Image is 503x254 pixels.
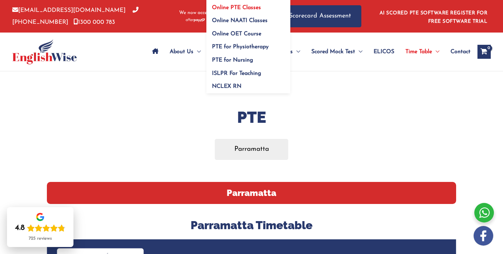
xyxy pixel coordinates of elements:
span: Contact [451,40,470,64]
span: Time Table [405,40,432,64]
img: cropped-ew-logo [12,39,77,64]
span: Menu Toggle [432,40,439,64]
h1: PTE [47,106,456,128]
div: 4.8 [15,223,25,233]
a: ELICOS [368,40,400,64]
a: Time TableMenu Toggle [400,40,445,64]
span: ELICOS [374,40,394,64]
span: Online NAATI Classes [212,18,268,23]
a: [EMAIL_ADDRESS][DOMAIN_NAME] [12,7,126,13]
img: white-facebook.png [474,226,493,246]
a: Online OET Course [206,25,290,38]
span: We now accept [179,9,212,16]
a: Parramatta [215,139,289,160]
a: 1300 000 783 [73,19,115,25]
a: PTE for Nursing [206,51,290,64]
span: Menu Toggle [193,40,201,64]
a: Online NAATI Classes [206,12,290,25]
span: Online OET Course [212,31,261,37]
span: PTE for Nursing [212,57,253,63]
a: Contact [445,40,470,64]
a: ISLPR For Teaching [206,64,290,78]
span: Online PTE Classes [212,5,261,10]
a: Free PTE/IELTS Scorecard Assessment [232,5,361,27]
span: Menu Toggle [355,40,362,64]
aside: Header Widget 1 [375,5,491,28]
div: 725 reviews [29,236,52,241]
h2: Parramatta [47,182,456,204]
a: About UsMenu Toggle [164,40,206,64]
a: PTE for Physiotherapy [206,38,290,51]
a: NCLEX RN [206,77,290,93]
span: About Us [170,40,193,64]
div: Rating: 4.8 out of 5 [15,223,65,233]
span: PTE for Physiotherapy [212,44,269,50]
nav: Site Navigation: Main Menu [147,40,470,64]
h3: Parramatta Timetable [47,218,456,233]
a: [PHONE_NUMBER] [12,7,139,25]
a: View Shopping Cart, empty [477,45,491,59]
a: Scored Mock TestMenu Toggle [306,40,368,64]
img: Afterpay-Logo [186,18,205,22]
span: NCLEX RN [212,84,241,89]
span: ISLPR For Teaching [212,70,261,76]
a: AI SCORED PTE SOFTWARE REGISTER FOR FREE SOFTWARE TRIAL [380,10,488,24]
span: Menu Toggle [293,40,300,64]
span: Scored Mock Test [311,40,355,64]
